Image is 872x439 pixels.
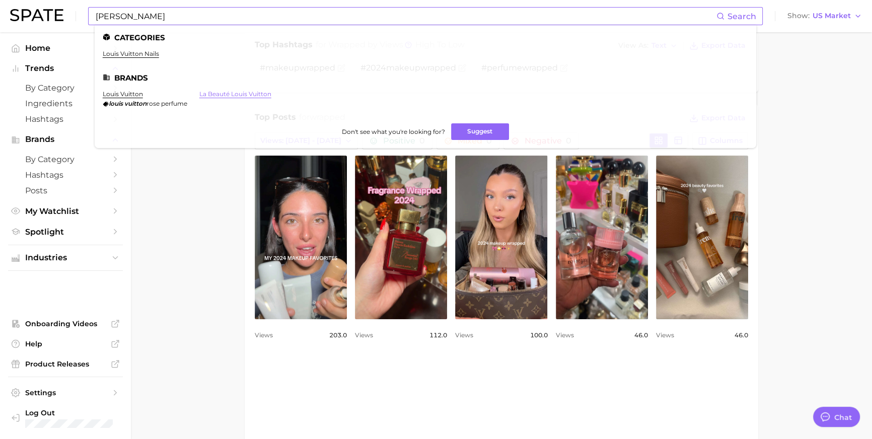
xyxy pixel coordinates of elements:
[355,329,373,341] span: Views
[124,100,147,107] em: vuitton
[8,132,123,147] button: Brands
[25,359,106,369] span: Product Releases
[8,250,123,265] button: Industries
[785,10,864,23] button: ShowUS Market
[95,8,716,25] input: Search here for a brand, industry, or ingredient
[656,329,674,341] span: Views
[25,64,106,73] span: Trends
[735,329,748,341] span: 46.0
[25,319,106,328] span: Onboarding Videos
[530,329,548,341] span: 100.0
[103,90,143,98] a: louis vuitton
[8,356,123,372] a: Product Releases
[25,186,106,195] span: Posts
[8,183,123,198] a: Posts
[455,329,473,341] span: Views
[8,111,123,127] a: Hashtags
[634,329,648,341] span: 46.0
[10,9,63,21] img: SPATE
[103,74,748,82] li: Brands
[8,336,123,351] a: Help
[8,385,123,400] a: Settings
[25,114,106,124] span: Hashtags
[25,253,106,262] span: Industries
[103,33,748,42] li: Categories
[8,40,123,56] a: Home
[8,61,123,76] button: Trends
[8,316,123,331] a: Onboarding Videos
[25,155,106,164] span: by Category
[25,339,106,348] span: Help
[8,167,123,183] a: Hashtags
[8,152,123,167] a: by Category
[8,203,123,219] a: My Watchlist
[25,43,106,53] span: Home
[813,13,851,19] span: US Market
[342,128,445,135] span: Don't see what you're looking for?
[556,329,574,341] span: Views
[25,135,106,144] span: Brands
[8,96,123,111] a: Ingredients
[25,170,106,180] span: Hashtags
[8,405,123,431] a: Log out. Currently logged in with e-mail doyeon@spate.nyc.
[25,206,106,216] span: My Watchlist
[25,388,106,397] span: Settings
[109,100,123,107] em: louis
[329,329,347,341] span: 203.0
[8,80,123,96] a: by Category
[25,408,115,417] span: Log Out
[25,99,106,108] span: Ingredients
[255,329,273,341] span: Views
[429,329,447,341] span: 112.0
[147,100,187,107] span: rose perfume
[787,13,810,19] span: Show
[8,224,123,240] a: Spotlight
[451,123,509,140] button: Suggest
[25,83,106,93] span: by Category
[103,50,159,57] a: louis vuitton nails
[199,90,271,98] a: la beauté louis vuitton
[25,227,106,237] span: Spotlight
[728,12,756,21] span: Search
